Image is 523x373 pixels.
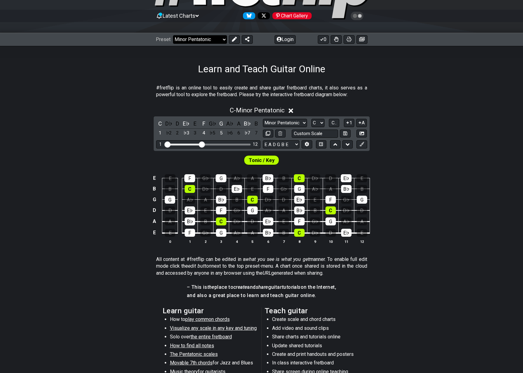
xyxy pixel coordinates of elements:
[357,206,367,214] div: D
[263,229,273,237] div: B♭
[151,183,158,194] td: B
[165,229,175,237] div: E
[244,119,252,128] div: toggle pitch class
[332,120,336,126] span: C..
[216,196,226,204] div: B♭
[263,206,273,214] div: A♭
[200,129,208,137] div: toggle scale degree
[209,119,217,128] div: toggle pitch class
[170,360,213,366] span: Movable 7th chords
[356,130,367,138] button: Create Image
[263,140,299,149] select: Tuning
[294,185,305,193] div: G
[247,196,258,204] div: C
[325,174,336,182] div: D
[247,229,258,237] div: A
[356,174,367,182] div: E
[272,360,360,368] li: In class interactive fretboard
[247,185,258,193] div: E
[200,206,211,214] div: E
[187,292,336,299] h4: and also a great place to learn and teach guitar online.
[357,185,367,193] div: B
[263,174,273,182] div: B♭
[232,206,242,214] div: G♭
[263,270,271,276] em: URL
[170,351,218,357] span: The Pentatonic scales
[156,85,367,98] p: #fretflip is an online tool to easily create and share guitar fretboard charts, it also serves as...
[200,119,208,128] div: toggle pitch class
[329,119,339,127] button: C..
[356,140,367,149] button: First click edit preset to enable marker editing
[294,229,305,237] div: C
[275,130,286,138] button: Delete
[216,217,226,225] div: C
[279,229,289,237] div: B
[163,13,195,19] span: Latest Charts
[270,12,312,19] a: #fretflip at Pinterest
[279,196,289,204] div: D
[191,129,199,137] div: toggle scale degree
[165,196,175,204] div: G
[272,351,360,360] li: Create and print handouts and posters
[198,238,213,245] th: 2
[200,174,211,182] div: G♭
[165,217,175,225] div: A
[294,196,305,204] div: E♭
[272,325,360,333] li: Add video and sound clips
[190,334,232,340] span: the entire fretboard
[341,206,352,214] div: D♭
[256,284,268,290] em: share
[263,119,307,127] select: Scale
[255,12,270,19] a: Follow #fretflip at X
[165,206,175,214] div: D
[344,35,355,44] button: Print
[232,185,242,193] div: E♭
[316,140,326,149] button: Toggle horizontal chord view
[200,217,211,225] div: B
[338,238,354,245] th: 11
[311,119,325,127] select: Tonic/Root
[185,196,195,204] div: A♭
[341,196,352,204] div: G♭
[182,238,198,245] th: 1
[151,216,158,227] td: A
[207,284,214,290] em: the
[278,174,289,182] div: B
[279,185,289,193] div: G♭
[156,119,164,128] div: toggle pitch class
[263,130,273,138] button: Copy
[357,229,367,237] div: E
[341,229,352,237] div: E♭
[272,342,360,351] li: Update shared tutorials
[165,174,175,182] div: E
[209,129,217,137] div: toggle scale degree
[249,156,275,165] span: First enable full edit mode to edit
[156,36,171,42] span: Preset
[185,229,195,237] div: F
[232,217,242,225] div: D♭
[217,129,225,137] div: toggle scale degree
[200,229,211,237] div: G♭
[244,129,252,137] div: toggle scale degree
[291,238,307,245] th: 8
[354,13,361,19] span: Toggle light / dark theme
[325,229,336,237] div: D
[263,217,273,225] div: E♭
[198,63,325,75] h1: Learn and Teach Guitar Online
[232,229,242,237] div: A♭
[162,238,178,245] th: 0
[173,35,227,44] select: Preset
[325,206,336,214] div: C
[275,35,296,44] button: Login
[310,217,320,225] div: G♭
[229,35,240,44] button: Edit Preset
[310,196,320,204] div: E
[235,119,243,128] div: toggle pitch class
[331,35,342,44] button: Toggle Dexterity for all fretkits
[216,206,226,214] div: F
[357,217,367,225] div: A
[356,119,367,127] button: A
[307,238,323,245] th: 9
[184,174,195,182] div: F
[216,229,226,237] div: G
